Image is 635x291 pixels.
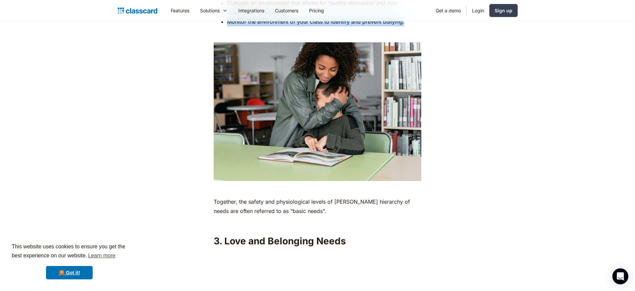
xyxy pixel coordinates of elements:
a: dismiss cookie message [46,266,93,279]
p: ‍ [214,30,421,39]
h2: 3. Love and Belonging Needs [214,235,421,247]
span: This website uses cookies to ensure you get the best experience on our website. [12,243,127,261]
p: Together, the safety and physiological levels of [PERSON_NAME] hierarchy of needs are often refer... [214,197,421,216]
a: Get a demo [430,3,466,18]
a: Sign up [489,4,518,17]
a: Features [165,3,195,18]
a: Pricing [304,3,329,18]
div: Sign up [495,7,512,14]
div: Solutions [195,3,233,18]
li: Monitor the environment of your class to identify and prevent bullying. [227,17,421,26]
a: Login [467,3,489,18]
p: ‍ [214,184,421,194]
a: home [118,6,157,15]
a: Customers [270,3,304,18]
p: ‍ [214,219,421,228]
div: cookieconsent [5,236,133,286]
a: learn more about cookies [87,251,116,261]
div: Solutions [200,7,220,14]
img: A teacher hugging a student in the classroom [214,42,421,181]
a: Integrations [233,3,270,18]
div: Open Intercom Messenger [612,268,628,284]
